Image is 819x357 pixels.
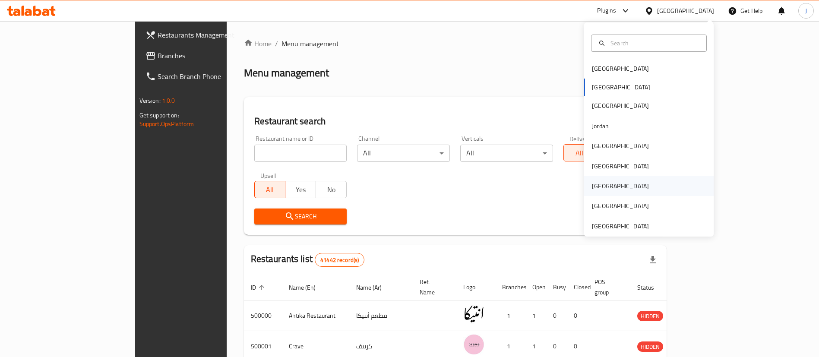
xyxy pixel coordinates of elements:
span: ID [251,282,267,293]
span: J [805,6,807,16]
span: Status [637,282,665,293]
div: Total records count [315,253,364,267]
td: 0 [546,300,567,331]
div: All [460,145,553,162]
span: All [567,147,591,159]
span: POS group [594,277,620,297]
span: Ref. Name [420,277,446,297]
span: HIDDEN [637,342,663,352]
span: Name (En) [289,282,327,293]
span: Branches [158,51,265,61]
span: 41442 record(s) [315,256,364,264]
th: Branches [495,274,525,300]
th: Busy [546,274,567,300]
button: All [563,144,594,161]
td: 1 [495,300,525,331]
th: Logo [456,274,495,300]
img: Antika Restaurant [463,303,485,325]
span: Search Branch Phone [158,71,265,82]
span: All [258,183,282,196]
h2: Restaurant search [254,115,657,128]
button: Yes [285,181,316,198]
h2: Menu management [244,66,329,80]
input: Search for restaurant name or ID.. [254,145,347,162]
span: Name (Ar) [356,282,393,293]
button: No [316,181,347,198]
button: All [254,181,285,198]
div: [GEOGRAPHIC_DATA] [592,221,649,231]
button: Search [254,209,347,224]
h2: Restaurants list [251,253,365,267]
label: Delivery [569,136,591,142]
div: [GEOGRAPHIC_DATA] [592,101,649,111]
a: Support.OpsPlatform [139,118,194,130]
span: Menu management [281,38,339,49]
span: Version: [139,95,161,106]
div: [GEOGRAPHIC_DATA] [592,64,649,73]
nav: breadcrumb [244,38,667,49]
div: [GEOGRAPHIC_DATA] [592,161,649,171]
div: [GEOGRAPHIC_DATA] [592,181,649,191]
span: Search [261,211,340,222]
th: Closed [567,274,588,300]
span: HIDDEN [637,311,663,321]
div: Plugins [597,6,616,16]
div: All [357,145,450,162]
div: [GEOGRAPHIC_DATA] [592,141,649,151]
span: No [319,183,343,196]
img: Crave [463,334,485,355]
td: مطعم أنتيكا [349,300,413,331]
span: Restaurants Management [158,30,265,40]
a: Branches [139,45,272,66]
div: [GEOGRAPHIC_DATA] [592,201,649,211]
td: 1 [525,300,546,331]
div: Jordan [592,121,609,131]
a: Restaurants Management [139,25,272,45]
a: Search Branch Phone [139,66,272,87]
input: Search [607,38,701,48]
div: Export file [642,250,663,270]
td: Antika Restaurant [282,300,349,331]
label: Upsell [260,172,276,178]
span: Get support on: [139,110,179,121]
th: Open [525,274,546,300]
li: / [275,38,278,49]
span: 1.0.0 [162,95,175,106]
span: Yes [289,183,313,196]
div: [GEOGRAPHIC_DATA] [657,6,714,16]
td: 0 [567,300,588,331]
